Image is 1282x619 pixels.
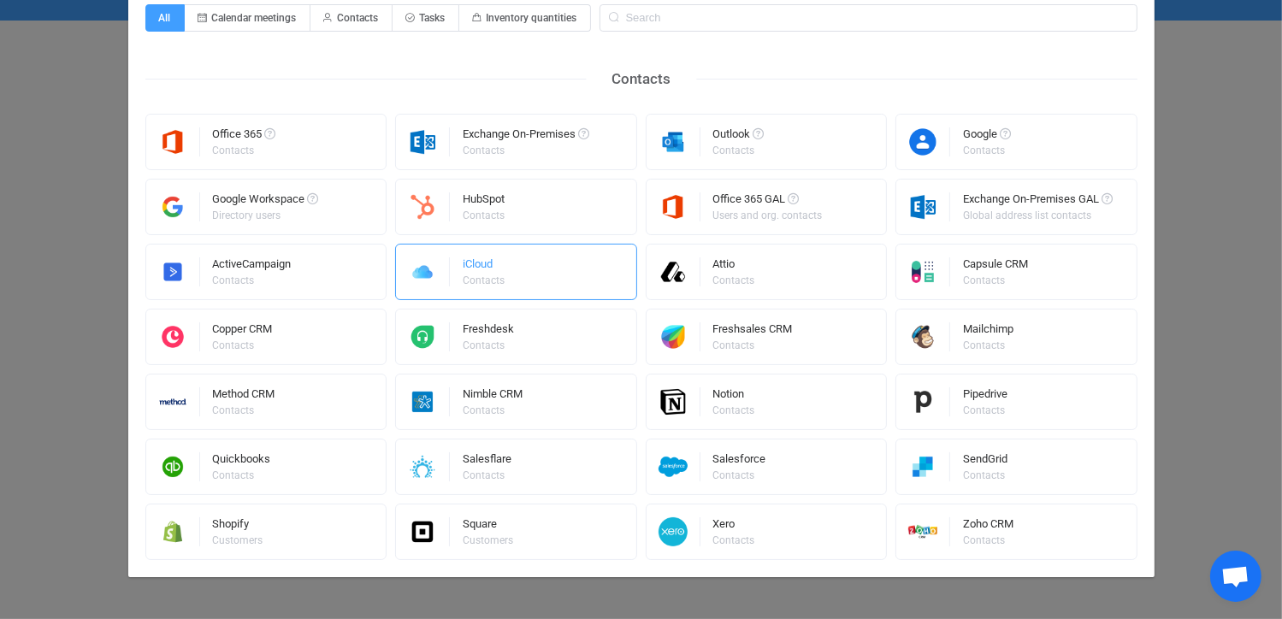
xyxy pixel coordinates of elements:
[146,192,200,221] img: google-workspace.png
[213,518,266,535] div: Shopify
[463,388,523,405] div: Nimble CRM
[396,192,450,221] img: hubspot.png
[713,388,758,405] div: Notion
[396,322,450,351] img: freshdesk.png
[146,517,200,546] img: shopify.png
[963,388,1007,405] div: Pipedrive
[896,322,950,351] img: mailchimp.png
[963,518,1013,535] div: Zoho CRM
[146,322,200,351] img: copper.png
[647,322,700,351] img: freshworks.png
[896,127,950,156] img: google-contacts.png
[213,388,275,405] div: Method CRM
[713,145,762,156] div: Contacts
[963,193,1113,210] div: Exchange On-Premises GAL
[396,387,450,416] img: nimble.png
[963,145,1008,156] div: Contacts
[463,518,516,535] div: Square
[963,470,1005,480] div: Contacts
[213,453,271,470] div: Quickbooks
[146,387,200,416] img: methodcrm.png
[896,192,950,221] img: exchange.png
[713,193,825,210] div: Office 365 GAL
[463,340,511,351] div: Contacts
[713,128,765,145] div: Outlook
[647,387,700,416] img: notion.png
[463,258,507,275] div: iCloud
[213,128,276,145] div: Office 365
[963,275,1025,286] div: Contacts
[647,127,700,156] img: outlook.png
[213,210,316,221] div: Directory users
[463,193,507,210] div: HubSpot
[396,257,450,286] img: icloud.png
[713,323,793,340] div: Freshsales CRM
[463,405,520,416] div: Contacts
[396,452,450,481] img: salesflare.png
[146,257,200,286] img: activecampaign.png
[213,323,273,340] div: Copper CRM
[213,470,269,480] div: Contacts
[896,257,950,286] img: capsule.png
[713,470,764,480] div: Contacts
[963,323,1013,340] div: Mailchimp
[713,535,755,545] div: Contacts
[713,405,755,416] div: Contacts
[1210,551,1261,602] div: Open chat
[396,127,450,156] img: exchange.png
[213,535,263,545] div: Customers
[213,145,274,156] div: Contacts
[963,453,1007,470] div: SendGrid
[963,128,1011,145] div: Google
[463,275,505,286] div: Contacts
[963,405,1005,416] div: Contacts
[463,453,511,470] div: Salesflare
[396,517,450,546] img: square.png
[713,518,758,535] div: Xero
[463,470,509,480] div: Contacts
[146,127,200,156] img: microsoft365.png
[213,193,319,210] div: Google Workspace
[213,405,273,416] div: Contacts
[213,258,292,275] div: ActiveCampaign
[713,258,758,275] div: Attio
[213,340,270,351] div: Contacts
[463,323,514,340] div: Freshdesk
[463,210,505,221] div: Contacts
[896,517,950,546] img: zoho-crm.png
[586,66,696,92] div: Contacts
[647,192,700,221] img: microsoft365.png
[146,452,200,481] img: quickbooks.png
[896,387,950,416] img: pipedrive.png
[647,452,700,481] img: salesforce.png
[213,275,289,286] div: Contacts
[647,257,700,286] img: attio.png
[963,340,1011,351] div: Contacts
[463,145,587,156] div: Contacts
[463,128,589,145] div: Exchange On-Premises
[713,210,823,221] div: Users and org. contacts
[963,210,1110,221] div: Global address list contacts
[600,4,1137,32] input: Search
[896,452,950,481] img: sendgrid.png
[963,535,1011,545] div: Contacts
[713,275,755,286] div: Contacts
[713,340,790,351] div: Contacts
[647,517,700,546] img: xero.png
[713,453,766,470] div: Salesforce
[463,535,513,545] div: Customers
[963,258,1028,275] div: Capsule CRM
